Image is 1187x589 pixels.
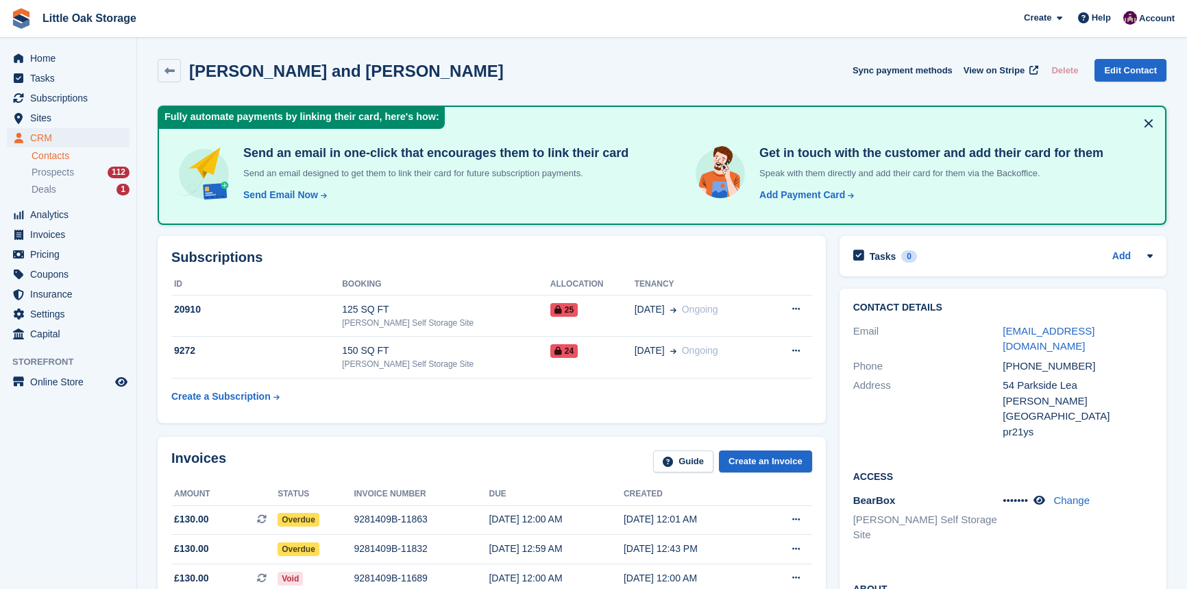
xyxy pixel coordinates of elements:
th: Allocation [550,274,635,296]
div: Address [853,378,1003,440]
div: 20910 [171,302,342,317]
span: Ongoing [682,345,718,356]
span: BearBox [853,494,896,506]
div: [DATE] 12:01 AM [624,512,759,527]
a: Preview store [113,374,130,390]
div: 9281409B-11832 [354,542,489,556]
span: Invoices [30,225,112,244]
a: Prospects 112 [32,165,130,180]
span: Home [30,49,112,68]
a: Create a Subscription [171,384,280,409]
span: Void [278,572,303,586]
span: Capital [30,324,112,344]
span: Pricing [30,245,112,264]
p: Send an email designed to get them to link their card for future subscription payments. [238,167,628,180]
span: Overdue [278,513,319,527]
div: [PERSON_NAME] Self Storage Site [342,317,550,329]
p: Speak with them directly and add their card for them via the Backoffice. [754,167,1103,180]
th: Tenancy [635,274,767,296]
span: 24 [550,344,578,358]
div: 1 [117,184,130,195]
div: Send Email Now [243,188,318,202]
h2: Subscriptions [171,250,812,265]
button: Delete [1046,59,1084,82]
a: menu [7,304,130,324]
div: 9272 [171,344,342,358]
a: menu [7,205,130,224]
h2: Contact Details [853,302,1153,313]
span: Prospects [32,166,74,179]
span: £130.00 [174,542,209,556]
span: Help [1092,11,1111,25]
a: menu [7,49,130,68]
div: 54 Parkside Lea [1003,378,1153,394]
h2: Invoices [171,450,226,473]
a: menu [7,324,130,344]
span: Coupons [30,265,112,284]
a: menu [7,285,130,304]
div: Create a Subscription [171,389,271,404]
div: Fully automate payments by linking their card, here's how: [159,107,445,129]
img: get-in-touch-e3e95b6451f4e49772a6039d3abdde126589d6f45a760754adfa51be33bf0f70.svg [692,145,748,202]
img: send-email-b5881ef4c8f827a638e46e229e590028c7e36e3a6c99d2365469aff88783de13.svg [175,145,232,202]
img: stora-icon-8386f47178a22dfd0bd8f6a31ec36ba5ce8667c1dd55bd0f319d3a0aa187defe.svg [11,8,32,29]
span: ••••••• [1003,494,1028,506]
th: Booking [342,274,550,296]
div: Email [853,324,1003,354]
div: [PERSON_NAME] [1003,394,1153,409]
th: Due [489,483,623,505]
a: Add Payment Card [754,188,855,202]
a: menu [7,88,130,108]
span: Sites [30,108,112,128]
button: Sync payment methods [853,59,953,82]
div: 112 [108,167,130,178]
span: Deals [32,183,56,196]
div: [DATE] 12:59 AM [489,542,623,556]
span: Insurance [30,285,112,304]
h4: Send an email in one-click that encourages them to link their card [238,145,628,161]
span: Analytics [30,205,112,224]
span: Storefront [12,355,136,369]
span: [DATE] [635,344,665,358]
a: menu [7,372,130,392]
span: Tasks [30,69,112,88]
li: [PERSON_NAME] Self Storage Site [853,512,1003,543]
div: [DATE] 12:00 AM [489,571,623,586]
a: menu [7,245,130,264]
div: [PERSON_NAME] Self Storage Site [342,358,550,370]
div: 9281409B-11689 [354,571,489,586]
a: Change [1053,494,1090,506]
a: Deals 1 [32,182,130,197]
div: Phone [853,359,1003,374]
span: 25 [550,303,578,317]
div: 9281409B-11863 [354,512,489,527]
div: [DATE] 12:00 AM [624,571,759,586]
div: [DATE] 12:00 AM [489,512,623,527]
span: Online Store [30,372,112,392]
span: £130.00 [174,571,209,586]
span: Account [1139,12,1175,25]
th: ID [171,274,342,296]
div: pr21ys [1003,424,1153,440]
a: [EMAIL_ADDRESS][DOMAIN_NAME] [1003,325,1094,352]
a: menu [7,225,130,244]
div: [GEOGRAPHIC_DATA] [1003,409,1153,424]
a: View on Stripe [958,59,1041,82]
th: Amount [171,483,278,505]
th: Invoice number [354,483,489,505]
span: CRM [30,128,112,147]
h4: Get in touch with the customer and add their card for them [754,145,1103,161]
span: Overdue [278,542,319,556]
th: Status [278,483,354,505]
div: Add Payment Card [759,188,845,202]
div: [PHONE_NUMBER] [1003,359,1153,374]
div: [DATE] 12:43 PM [624,542,759,556]
h2: [PERSON_NAME] and [PERSON_NAME] [189,62,504,80]
span: View on Stripe [964,64,1025,77]
a: Add [1112,249,1131,265]
a: menu [7,108,130,128]
a: menu [7,265,130,284]
a: Edit Contact [1094,59,1166,82]
img: Morgen Aujla [1123,11,1137,25]
span: [DATE] [635,302,665,317]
